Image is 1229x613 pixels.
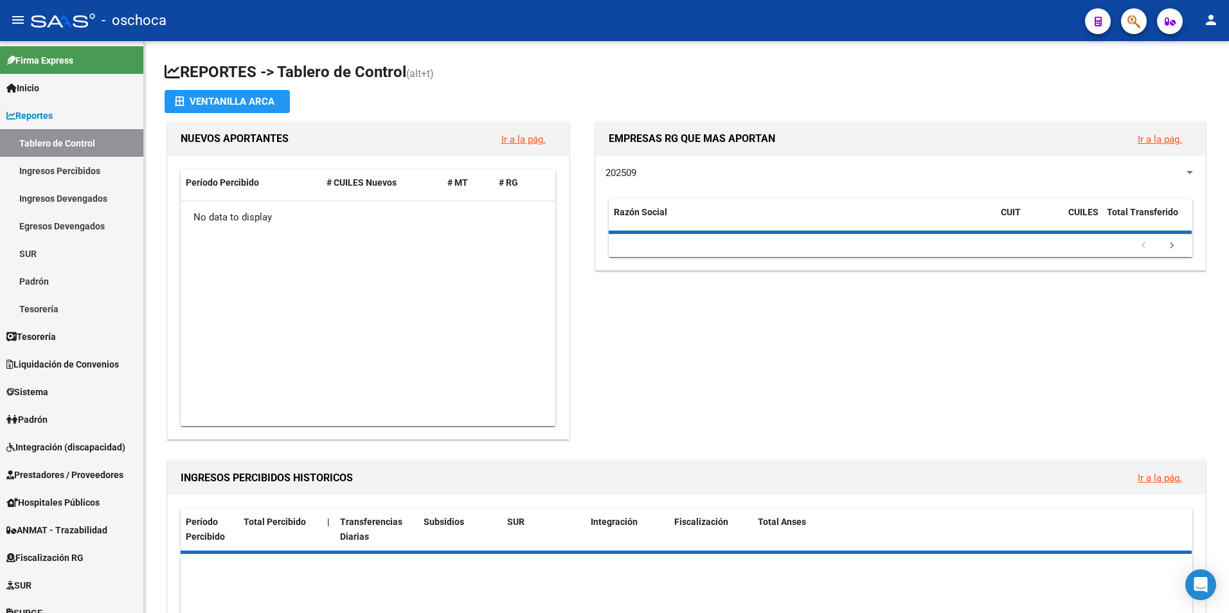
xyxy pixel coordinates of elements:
div: Ventanilla ARCA [175,90,280,113]
span: (alt+t) [406,67,434,80]
span: Transferencias Diarias [340,517,402,542]
button: Ir a la pág. [1127,127,1192,151]
a: go to previous page [1131,239,1156,253]
span: Período Percibido [186,177,259,188]
datatable-header-cell: # RG [494,169,545,197]
span: Integración (discapacidad) [6,440,125,454]
button: Ir a la pág. [1127,466,1192,490]
span: Liquidación de Convenios [6,357,119,371]
span: SUR [6,578,31,592]
a: Ir a la pág. [501,134,546,145]
datatable-header-cell: Período Percibido [181,508,238,551]
datatable-header-cell: Razón Social [609,199,996,241]
span: Inicio [6,81,39,95]
datatable-header-cell: Subsidios [418,508,502,551]
span: Prestadores / Proveedores [6,468,123,482]
span: Integración [591,517,638,527]
datatable-header-cell: Período Percibido [181,169,321,197]
span: Total Anses [758,517,806,527]
span: # CUILES Nuevos [327,177,397,188]
span: Tesorería [6,330,56,344]
span: Total Transferido [1107,207,1178,217]
span: Fiscalización [674,517,728,527]
span: NUEVOS APORTANTES [181,132,289,145]
a: Ir a la pág. [1138,134,1182,145]
mat-icon: menu [10,12,26,28]
datatable-header-cell: Total Percibido [238,508,322,551]
datatable-header-cell: Fiscalización [669,508,753,551]
span: Razón Social [614,207,667,217]
datatable-header-cell: SUR [502,508,586,551]
span: # MT [447,177,468,188]
span: Subsidios [424,517,464,527]
span: CUILES [1068,207,1099,217]
span: | [327,517,330,527]
h1: REPORTES -> Tablero de Control [165,62,1208,84]
span: Padrón [6,413,48,427]
span: Reportes [6,109,53,123]
a: Ir a la pág. [1138,472,1182,484]
datatable-header-cell: Total Anses [753,508,1182,551]
button: Ir a la pág. [491,127,556,151]
span: SUR [507,517,525,527]
datatable-header-cell: # MT [442,169,494,197]
span: Fiscalización RG [6,551,84,565]
datatable-header-cell: CUIT [996,199,1063,241]
span: Sistema [6,385,48,399]
div: Open Intercom Messenger [1185,569,1216,600]
span: Hospitales Públicos [6,495,100,510]
datatable-header-cell: Transferencias Diarias [335,508,418,551]
a: go to next page [1160,239,1184,253]
span: # RG [499,177,518,188]
datatable-header-cell: Integración [586,508,669,551]
button: Ventanilla ARCA [165,90,290,113]
datatable-header-cell: # CUILES Nuevos [321,169,443,197]
span: INGRESOS PERCIBIDOS HISTORICOS [181,472,353,484]
datatable-header-cell: Total Transferido [1102,199,1192,241]
span: - oschoca [102,6,166,35]
span: ANMAT - Trazabilidad [6,523,107,537]
datatable-header-cell: CUILES [1063,199,1102,241]
span: Total Percibido [244,517,306,527]
span: Período Percibido [186,517,225,542]
span: 202509 [606,167,636,179]
div: No data to display [181,201,555,233]
span: EMPRESAS RG QUE MAS APORTAN [609,132,775,145]
span: CUIT [1001,207,1021,217]
span: Firma Express [6,53,73,67]
mat-icon: person [1203,12,1219,28]
datatable-header-cell: | [322,508,335,551]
